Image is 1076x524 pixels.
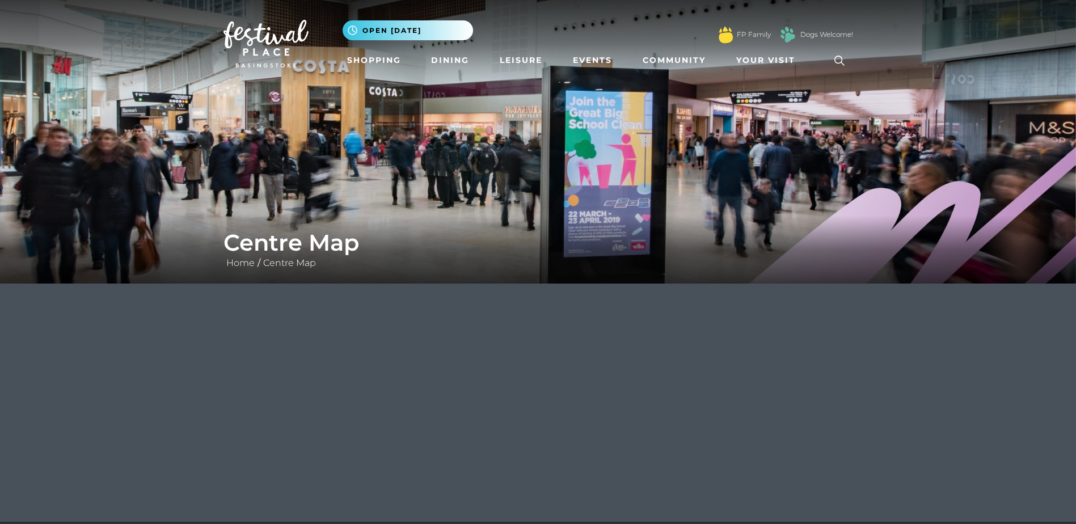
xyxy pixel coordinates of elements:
a: Your Visit [732,50,805,71]
a: Community [638,50,710,71]
span: Your Visit [736,54,795,66]
img: Festival Place Logo [223,20,309,67]
a: Shopping [343,50,406,71]
a: Home [223,257,258,268]
a: Dining [427,50,474,71]
a: Leisure [495,50,547,71]
a: Dogs Welcome! [800,29,853,40]
a: Events [568,50,617,71]
div: / [215,229,862,270]
h1: Centre Map [223,229,853,256]
span: Open [DATE] [362,26,421,36]
button: Open [DATE] [343,20,473,40]
a: FP Family [737,29,771,40]
a: Centre Map [260,257,319,268]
